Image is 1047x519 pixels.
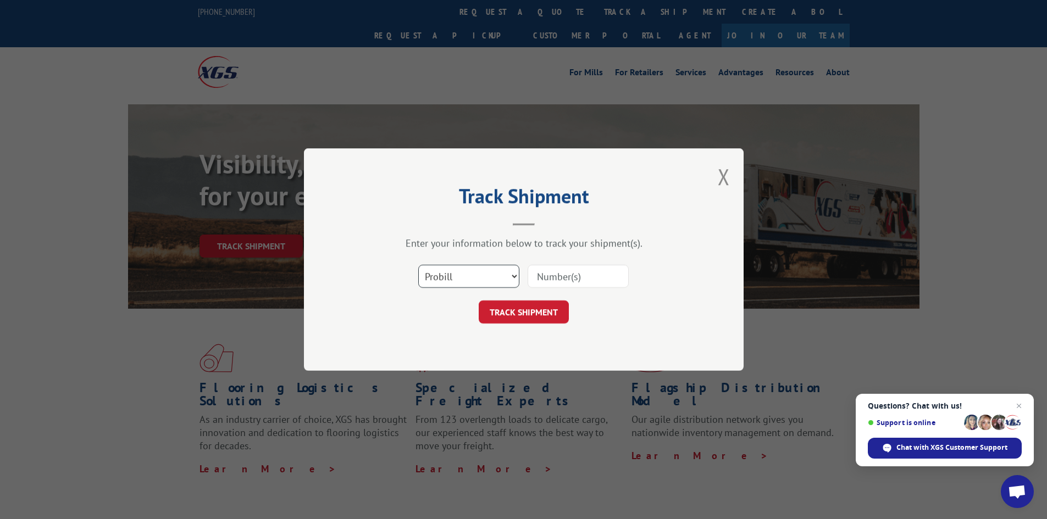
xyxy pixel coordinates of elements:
input: Number(s) [528,265,629,288]
span: Chat with XGS Customer Support [896,443,1007,453]
span: Support is online [868,418,960,427]
button: Close modal [718,162,730,191]
span: Questions? Chat with us! [868,401,1022,410]
div: Chat with XGS Customer Support [868,438,1022,459]
div: Open chat [1001,475,1034,508]
button: TRACK SHIPMENT [479,300,569,323]
span: Close chat [1012,399,1026,412]
div: Enter your information below to track your shipment(s). [359,237,689,249]
h2: Track Shipment [359,188,689,209]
